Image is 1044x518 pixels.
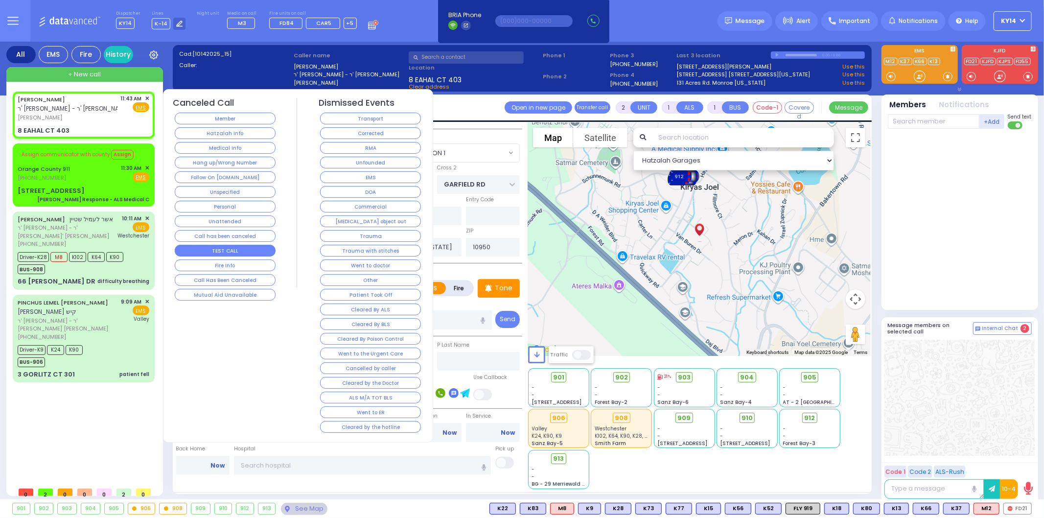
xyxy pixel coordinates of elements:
[22,151,110,158] span: Assign communicator with county
[111,150,134,160] button: Assign
[347,19,354,27] span: +5
[320,201,421,212] button: Commercial
[152,11,186,17] label: Lines
[578,503,601,515] div: K9
[842,63,865,71] a: Use this
[320,348,421,359] button: Went to the Urgent Care
[980,58,996,65] a: KJFD
[1003,503,1032,515] div: FD21
[122,215,142,222] span: 10:11 AM
[18,277,95,286] div: 66 [PERSON_NAME] DR
[121,165,142,172] span: 11:30 AM
[501,428,515,437] a: Now
[18,264,45,274] span: BUS-908
[884,503,909,515] div: K13
[409,144,506,162] span: SECTION 1
[657,384,660,391] span: -
[437,164,457,172] label: Cross 2
[13,503,30,514] div: 901
[175,142,276,154] button: Medical Info
[160,503,186,514] div: 908
[884,503,909,515] div: BLS
[532,480,587,488] span: BG - 29 Merriewold S.
[134,315,149,323] span: Valley
[677,169,692,184] gmp-advanced-marker: 912
[964,58,979,65] a: FD21
[962,48,1038,55] label: KJFD
[1014,58,1031,65] a: FD55
[899,17,938,25] span: Notifications
[320,186,421,198] button: DOA
[696,503,721,515] div: K15
[720,440,770,447] span: [STREET_ADDRESS]
[437,341,469,349] label: P Last Name
[720,384,723,391] span: -
[842,71,865,79] a: Use this
[824,503,849,515] div: BLS
[839,17,870,25] span: Important
[175,245,276,257] button: TEST CALL
[884,466,906,478] button: Code 1
[173,98,234,108] h4: Canceled Call
[913,58,927,65] a: K66
[666,503,692,515] div: K77
[320,289,421,301] button: Patient Took Off
[294,71,405,79] label: ר' [PERSON_NAME] - ר' [PERSON_NAME]
[320,421,421,433] button: Cleared by the hotline
[532,384,535,391] span: -
[269,11,357,17] label: Fire units on call
[18,95,65,103] a: [PERSON_NAME]
[58,503,76,514] div: 903
[657,391,660,399] span: -
[152,18,170,29] span: K-14
[18,333,66,341] span: [PHONE_NUMBER]
[753,101,782,114] button: Code-1
[899,58,912,65] a: K37
[531,343,563,356] a: Open this area in Google Maps (opens a new window)
[320,113,421,124] button: Transport
[913,503,939,515] div: BLS
[829,101,868,114] button: Message
[175,127,276,139] button: Hatzalah Info
[409,51,524,64] input: Search a contact
[578,503,601,515] div: BLS
[531,343,563,356] img: Google
[175,274,276,286] button: Call Has Been Canceled
[965,17,978,25] span: Help
[783,432,786,440] span: -
[68,70,101,79] span: + New call
[320,171,421,183] button: EMS
[445,282,473,294] label: Fire
[692,225,707,239] gmp-advanced-marker: Client
[532,466,535,473] span: -
[846,128,865,147] button: Toggle fullscreen view
[145,164,149,172] span: ✕
[666,503,692,515] div: BLS
[657,432,660,440] span: -
[175,215,276,227] button: Unattended
[320,333,421,345] button: Cleared By Poison Control
[104,46,133,63] a: History
[934,466,966,478] button: ALS-Rush
[783,391,786,399] span: -
[994,11,1032,31] button: KY14
[466,412,520,420] label: In Service
[39,15,104,27] img: Logo
[116,11,140,17] label: Dispatcher
[18,370,75,379] div: 3 GORLITZ CT 301
[495,445,514,453] label: Pick up
[543,51,606,60] span: Phone 1
[1008,113,1032,120] span: Send text
[179,61,291,70] label: Caller:
[47,345,64,355] span: K24
[489,503,516,515] div: K22
[551,351,568,358] label: Traffic
[19,489,33,496] span: 0
[913,503,939,515] div: K66
[853,503,880,515] div: BLS
[88,252,105,262] span: K64
[175,230,276,242] button: Call has been canceled
[448,11,481,20] span: BRIA Phone
[35,503,53,514] div: 902
[575,101,610,114] button: Transfer call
